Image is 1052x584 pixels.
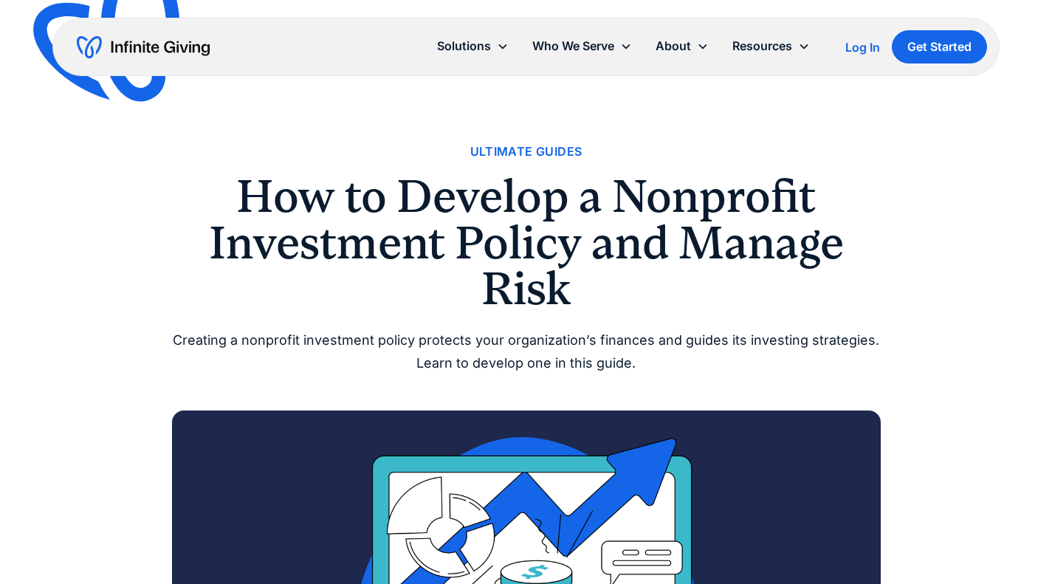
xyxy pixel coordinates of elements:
[172,329,881,374] div: Creating a nonprofit investment policy protects your organization’s finances and guides its inves...
[845,41,880,53] div: Log In
[732,36,792,56] div: Resources
[437,36,491,56] div: Solutions
[532,36,614,56] div: Who We Serve
[656,36,691,56] div: About
[892,30,987,63] a: Get Started
[845,38,880,56] a: Log In
[172,174,881,312] h1: How to Develop a Nonprofit Investment Policy and Manage Risk
[470,142,582,162] a: Ultimate Guides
